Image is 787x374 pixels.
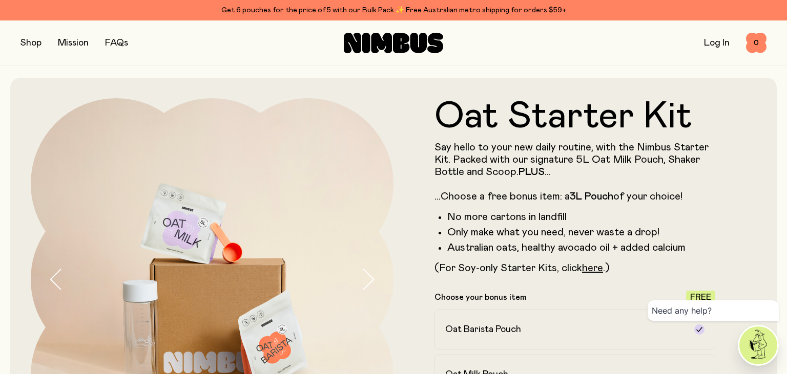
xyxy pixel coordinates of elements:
[434,98,715,135] h1: Oat Starter Kit
[690,293,711,301] span: Free
[447,226,715,238] li: Only make what you need, never waste a drop!
[582,263,603,273] a: here
[585,191,613,202] strong: Pouch
[746,33,767,53] button: 0
[447,211,715,223] li: No more cartons in landfill
[58,38,89,48] a: Mission
[434,262,715,274] p: (For Soy-only Starter Kits, click .)
[445,323,521,336] h2: Oat Barista Pouch
[105,38,128,48] a: FAQs
[434,292,526,302] p: Choose your bonus item
[739,326,777,364] img: agent
[20,4,767,16] div: Get 6 pouches for the price of 5 with our Bulk Pack ✨ Free Australian metro shipping for orders $59+
[704,38,730,48] a: Log In
[648,300,779,321] div: Need any help?
[447,241,715,254] li: Australian oats, healthy avocado oil + added calcium
[519,167,545,177] strong: PLUS
[570,191,582,202] strong: 3L
[434,141,715,203] p: Say hello to your new daily routine, with the Nimbus Starter Kit. Packed with our signature 5L Oa...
